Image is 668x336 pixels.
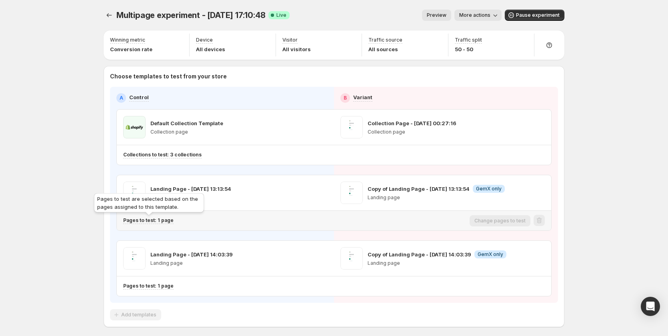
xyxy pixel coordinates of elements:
span: GemX only [478,251,503,258]
span: GemX only [476,186,502,192]
p: Landing page [368,260,506,266]
img: Copy of Landing Page - Aug 1, 13:13:54 [340,182,363,204]
p: Variant [353,93,372,101]
p: Landing Page - [DATE] 13:13:54 [150,185,231,193]
p: Pages to test: 1 page [123,217,174,224]
p: Collection Page - [DATE] 00:27:16 [368,119,456,127]
p: Traffic split [455,37,482,43]
p: Landing Page - [DATE] 14:03:39 [150,250,233,258]
img: Landing Page - Aug 1, 13:13:54 [123,182,146,204]
img: Collection Page - Sep 7, 00:27:16 [340,116,363,138]
p: Landing page [150,260,233,266]
p: Collections to test: 3 collections [123,152,202,158]
div: Open Intercom Messenger [641,297,660,316]
p: Visitor [282,37,298,43]
span: Pause experiment [516,12,560,18]
img: Landing Page - Aug 8, 14:03:39 [123,247,146,270]
span: Live [276,12,286,18]
p: Default Collection Template [150,119,223,127]
p: Copy of Landing Page - [DATE] 14:03:39 [368,250,471,258]
span: More actions [459,12,490,18]
p: All visitors [282,45,311,53]
span: Multipage experiment - [DATE] 17:10:48 [116,10,265,20]
p: Winning metric [110,37,145,43]
p: Conversion rate [110,45,152,53]
p: Collection page [368,129,456,135]
button: Experiments [104,10,115,21]
button: Preview [422,10,451,21]
p: Control [129,93,149,101]
p: All sources [368,45,402,53]
button: More actions [454,10,502,21]
p: Collection page [150,129,223,135]
p: Device [196,37,213,43]
p: Choose templates to test from your store [110,72,558,80]
button: Pause experiment [505,10,564,21]
p: 50 - 50 [455,45,482,53]
p: All devices [196,45,225,53]
h2: B [344,95,347,101]
span: Preview [427,12,446,18]
img: Copy of Landing Page - Aug 8, 14:03:39 [340,247,363,270]
p: Copy of Landing Page - [DATE] 13:13:54 [368,185,470,193]
p: Landing page [368,194,505,201]
p: Pages to test: 1 page [123,283,174,289]
p: Traffic source [368,37,402,43]
img: Default Collection Template [123,116,146,138]
h2: A [120,95,123,101]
